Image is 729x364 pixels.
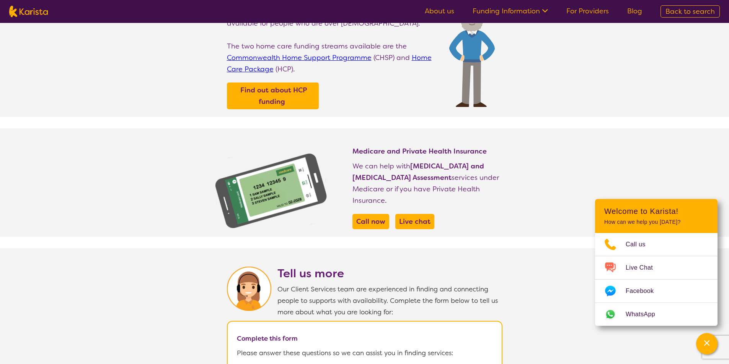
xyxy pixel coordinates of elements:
[352,160,502,206] p: We can help with services under Medicare or if you have Private Health Insurance.
[661,5,720,18] a: Back to search
[627,6,642,16] a: Blog
[626,239,655,250] span: Call us
[354,216,387,227] a: Call now
[277,267,502,280] h2: Tell us more
[397,216,432,227] a: Live chat
[227,40,442,75] p: The two home care funding streams available are the (CHSP) and (HCP).
[399,217,431,226] b: Live chat
[352,147,502,156] h4: Medicare and Private Health Insurance
[696,333,718,354] button: Channel Menu
[237,347,493,359] p: Please answer these questions so we can assist you in finding services:
[595,233,718,326] ul: Choose channel
[227,53,372,62] a: Commonwealth Home Support Programme
[214,153,328,229] img: Find NDIS and Disability services and providers
[240,86,307,106] b: Find out about HCP funding
[566,6,609,16] a: For Providers
[473,6,548,16] a: Funding Information
[604,219,708,225] p: How can we help you [DATE]?
[352,162,484,182] b: [MEDICAL_DATA] and [MEDICAL_DATA] Assessment
[604,207,708,216] h2: Welcome to Karista!
[237,334,298,343] b: Complete this form
[356,217,385,226] b: Call now
[665,7,715,16] span: Back to search
[626,285,663,297] span: Facebook
[425,6,454,16] a: About us
[595,199,718,326] div: Channel Menu
[626,309,664,320] span: WhatsApp
[595,303,718,326] a: Web link opens in a new tab.
[229,84,317,107] a: Find out about HCP funding
[9,6,48,17] img: Karista logo
[277,283,502,318] p: Our Client Services team are experienced in finding and connecting people to supports with availa...
[227,267,271,311] img: Karista Client Service
[626,262,662,273] span: Live Chat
